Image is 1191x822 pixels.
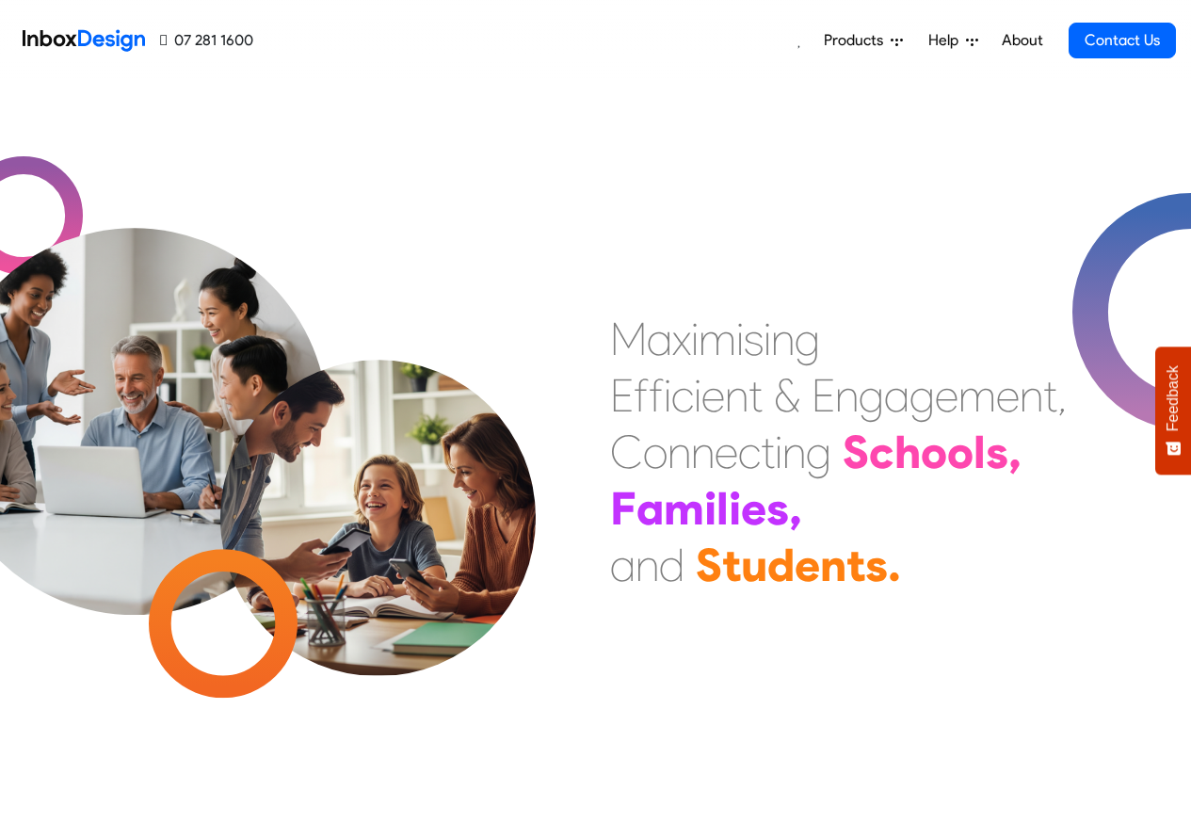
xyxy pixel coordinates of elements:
span: Products [824,29,891,52]
div: m [958,367,996,424]
div: d [659,537,684,593]
span: Feedback [1165,365,1182,431]
div: i [694,367,701,424]
div: C [610,424,643,480]
a: Products [816,22,910,59]
div: S [696,537,722,593]
div: t [761,424,775,480]
div: t [1043,367,1057,424]
button: Feedback - Show survey [1155,347,1191,475]
div: e [715,424,738,480]
div: S [843,424,869,480]
div: , [789,480,802,537]
div: n [771,311,795,367]
div: u [741,537,767,593]
a: Contact Us [1069,23,1176,58]
div: n [1020,367,1043,424]
div: l [716,480,729,537]
div: n [782,424,806,480]
a: 07 281 1600 [160,29,253,52]
div: c [869,424,894,480]
div: a [884,367,909,424]
span: Help [928,29,966,52]
div: i [736,311,744,367]
a: Help [921,22,986,59]
div: n [636,537,659,593]
div: o [643,424,668,480]
div: t [846,537,865,593]
div: c [738,424,761,480]
div: e [935,367,958,424]
div: f [634,367,649,424]
a: About [996,22,1048,59]
div: n [668,424,691,480]
div: l [974,424,986,480]
div: s [744,311,764,367]
div: c [671,367,694,424]
div: a [647,311,672,367]
div: a [636,480,664,537]
div: n [691,424,715,480]
div: t [722,537,741,593]
div: e [741,480,766,537]
div: i [704,480,716,537]
div: e [701,367,725,424]
div: m [664,480,704,537]
div: e [996,367,1020,424]
div: s [986,424,1008,480]
div: g [806,424,831,480]
div: t [748,367,763,424]
div: e [795,537,820,593]
div: g [859,367,884,424]
div: o [947,424,974,480]
div: a [610,537,636,593]
div: , [1008,424,1022,480]
div: , [1057,367,1067,424]
div: f [649,367,664,424]
div: i [729,480,741,537]
div: F [610,480,636,537]
div: i [664,367,671,424]
div: i [775,424,782,480]
img: parents_with_child.png [181,282,575,676]
div: x [672,311,691,367]
div: & [774,367,800,424]
div: n [835,367,859,424]
div: h [894,424,921,480]
div: i [764,311,771,367]
div: n [725,367,748,424]
div: i [691,311,699,367]
div: Maximising Efficient & Engagement, Connecting Schools, Families, and Students. [610,311,1067,593]
div: M [610,311,647,367]
div: . [888,537,901,593]
div: E [610,367,634,424]
div: g [795,311,820,367]
div: o [921,424,947,480]
div: n [820,537,846,593]
div: d [767,537,795,593]
div: s [865,537,888,593]
div: E [812,367,835,424]
div: g [909,367,935,424]
div: s [766,480,789,537]
div: m [699,311,736,367]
